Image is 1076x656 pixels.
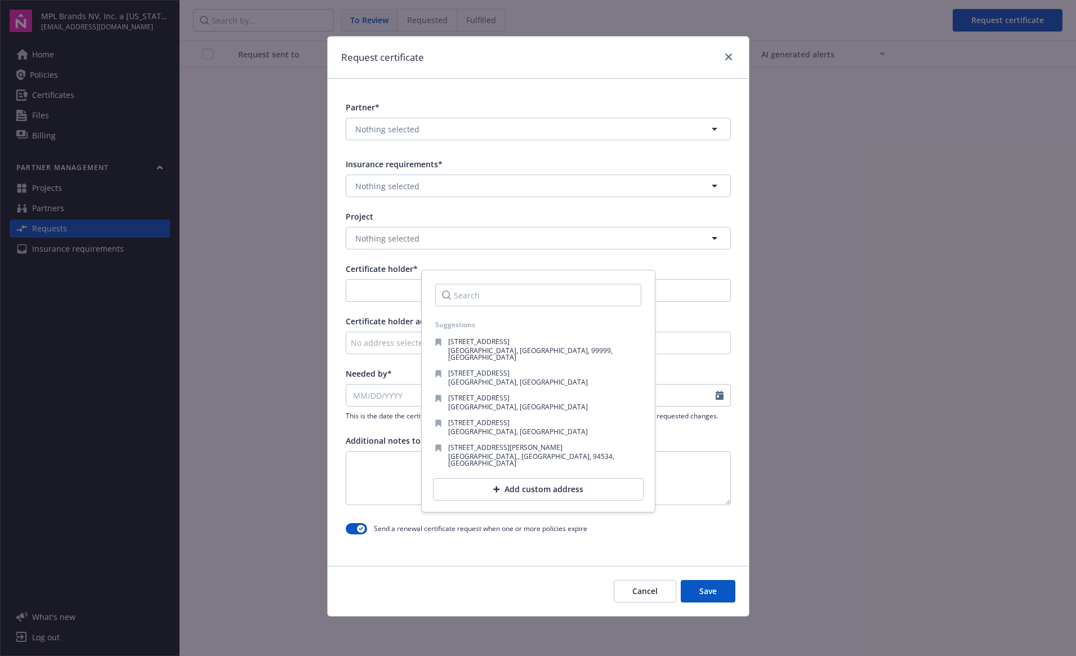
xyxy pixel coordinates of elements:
[435,284,641,306] input: Search
[448,393,510,403] span: [STREET_ADDRESS]
[435,320,641,329] div: Suggestions
[346,102,379,113] span: Partner*
[346,385,716,406] input: MM/DD/YYYY
[346,332,731,354] button: No address selected
[722,50,735,64] a: close
[346,211,373,222] span: Project
[448,377,588,387] span: [GEOGRAPHIC_DATA], [GEOGRAPHIC_DATA]
[374,524,587,533] span: Send a renewal certificate request when one or more policies expire
[426,440,650,471] button: [STREET_ADDRESS][PERSON_NAME][GEOGRAPHIC_DATA],, [GEOGRAPHIC_DATA], 94534, [GEOGRAPHIC_DATA]
[448,368,510,378] span: [STREET_ADDRESS]
[346,264,418,274] span: Certificate holder*
[355,180,419,192] span: Nothing selected
[448,346,613,362] span: [GEOGRAPHIC_DATA], [GEOGRAPHIC_DATA], 99999, [GEOGRAPHIC_DATA]
[346,435,452,446] span: Additional notes to partner
[341,50,424,65] h1: Request certificate
[426,415,650,440] button: [STREET_ADDRESS][GEOGRAPHIC_DATA], [GEOGRAPHIC_DATA]
[426,390,650,415] button: [STREET_ADDRESS][GEOGRAPHIC_DATA], [GEOGRAPHIC_DATA]
[346,368,392,379] span: Needed by*
[448,452,614,468] span: [GEOGRAPHIC_DATA],, [GEOGRAPHIC_DATA], 94534, [GEOGRAPHIC_DATA]
[448,337,510,346] span: [STREET_ADDRESS]
[448,402,588,412] span: [GEOGRAPHIC_DATA], [GEOGRAPHIC_DATA]
[614,580,676,603] button: Cancel
[448,427,588,436] span: [GEOGRAPHIC_DATA], [GEOGRAPHIC_DATA]
[351,337,715,349] div: No address selected
[346,316,450,327] span: Certificate holder address*
[355,123,419,135] span: Nothing selected
[448,418,510,427] span: [STREET_ADDRESS]
[426,365,650,390] button: [STREET_ADDRESS][GEOGRAPHIC_DATA], [GEOGRAPHIC_DATA]
[448,443,562,452] span: [STREET_ADDRESS][PERSON_NAME]
[346,159,443,169] span: Insurance requirements*
[426,334,650,365] button: [STREET_ADDRESS][GEOGRAPHIC_DATA], [GEOGRAPHIC_DATA], 99999, [GEOGRAPHIC_DATA]
[433,478,644,501] button: Add custom address
[681,580,735,603] button: Save
[355,233,419,244] span: Nothing selected
[346,118,731,140] button: Nothing selected
[346,227,731,249] button: Nothing selected
[716,391,724,400] svg: Calendar
[346,411,731,421] span: This is the date the certificate request needs to be fulfilled by, including initial request and ...
[346,175,731,197] button: Nothing selected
